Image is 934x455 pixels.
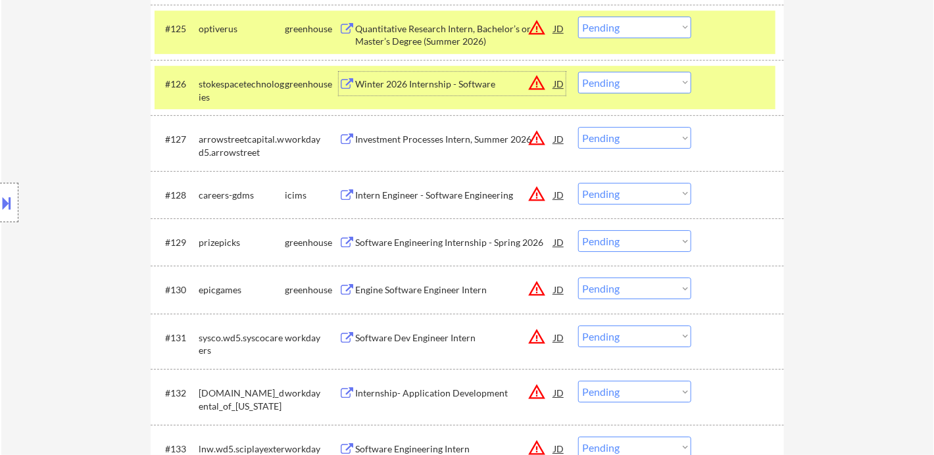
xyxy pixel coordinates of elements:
div: JD [553,230,566,254]
div: optiverus [199,22,285,36]
div: greenhouse [285,22,339,36]
div: stokespacetechnologies [199,78,285,103]
div: workday [285,133,339,146]
div: epicgames [199,283,285,297]
button: warning_amber [528,18,546,37]
div: #131 [165,331,188,345]
div: greenhouse [285,283,339,297]
div: #125 [165,22,188,36]
div: careers-gdms [199,189,285,202]
div: Investment Processes Intern, Summer 2026 [355,133,554,146]
div: Software Engineering Internship - Spring 2026 [355,236,554,249]
div: prizepicks [199,236,285,249]
div: Quantitative Research Intern, Bachelor’s or Master’s Degree (Summer 2026) [355,22,554,48]
div: JD [553,127,566,151]
div: Winter 2026 Internship - Software [355,78,554,91]
div: JD [553,16,566,40]
div: Engine Software Engineer Intern [355,283,554,297]
button: warning_amber [528,383,546,401]
div: sysco.wd5.syscocareers [199,331,285,357]
button: warning_amber [528,74,546,92]
div: JD [553,277,566,301]
div: icims [285,189,339,202]
button: warning_amber [528,279,546,298]
div: Internship- Application Development [355,387,554,400]
div: arrowstreetcapital.wd5.arrowstreet [199,133,285,158]
div: Software Dev Engineer Intern [355,331,554,345]
div: #132 [165,387,188,400]
button: warning_amber [528,327,546,346]
div: [DOMAIN_NAME]_dental_of_[US_STATE] [199,387,285,412]
div: JD [553,325,566,349]
button: warning_amber [528,185,546,203]
div: greenhouse [285,236,339,249]
div: JD [553,72,566,95]
div: workday [285,331,339,345]
div: JD [553,381,566,404]
div: Intern Engineer - Software Engineering [355,189,554,202]
div: greenhouse [285,78,339,91]
button: warning_amber [528,129,546,147]
div: workday [285,387,339,400]
div: JD [553,183,566,206]
div: #126 [165,78,188,91]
